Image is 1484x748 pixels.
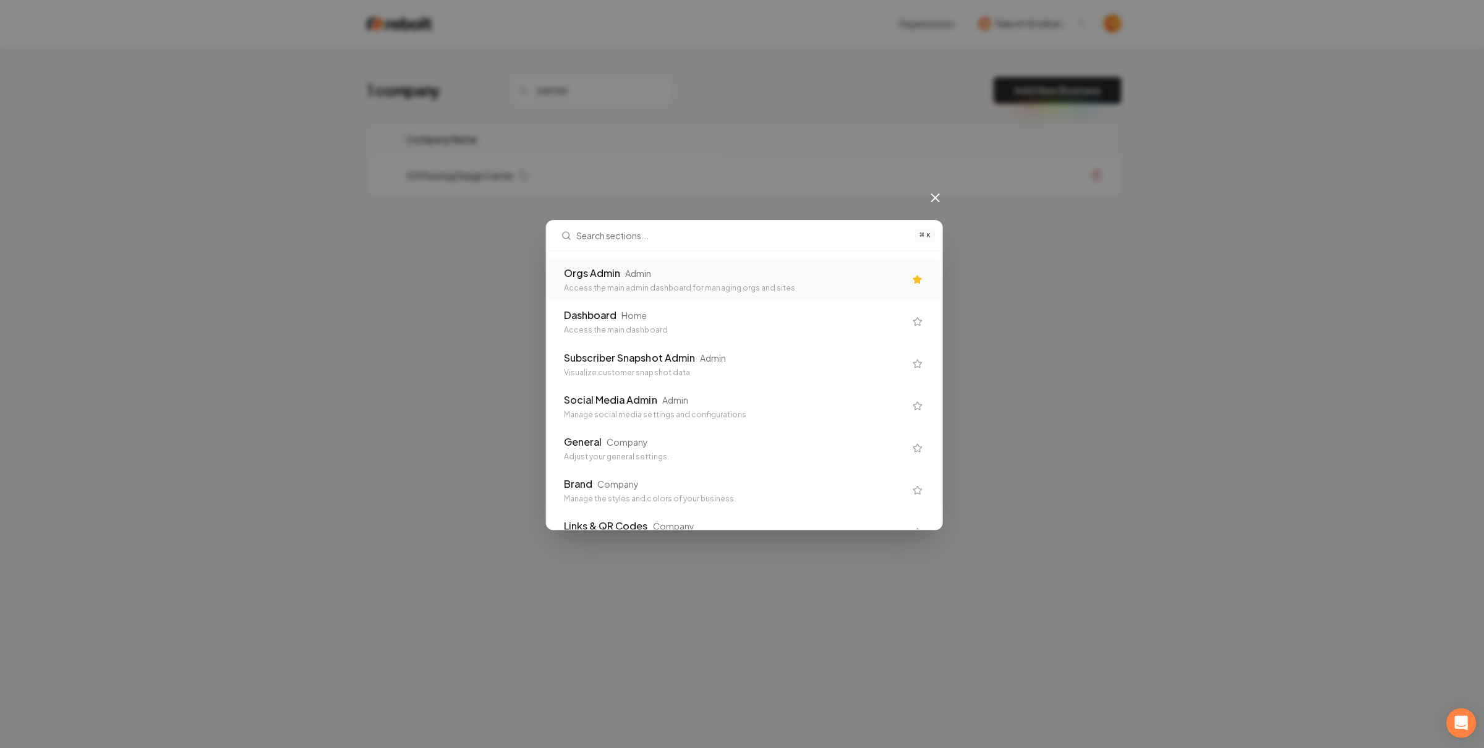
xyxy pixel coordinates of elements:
[1442,706,1472,736] div: Open Intercom Messenger
[562,307,615,322] div: Dashboard
[595,477,637,489] div: Company
[562,367,902,376] div: Visualize customer snapshot data
[562,283,902,292] div: Access the main admin dashboard for managing orgs and sites
[697,351,723,363] div: Admin
[620,308,645,321] div: Home
[562,265,618,280] div: Orgs Admin
[562,409,902,419] div: Manage social media settings and configurations
[650,519,692,531] div: Company
[562,475,591,490] div: Brand
[605,435,646,447] div: Company
[562,451,902,461] div: Adjust your general settings.
[562,433,600,448] div: General
[562,325,902,334] div: Access the main dashboard
[623,266,649,279] div: Admin
[562,517,646,532] div: Links & QR Codes
[574,220,905,250] input: Search sections...
[545,250,939,528] div: Search sections...
[562,349,693,364] div: Subscriber Snapshot Admin
[562,493,902,503] div: Manage the styles and colors of your business.
[562,391,655,406] div: Social Media Admin
[660,393,686,405] div: Admin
